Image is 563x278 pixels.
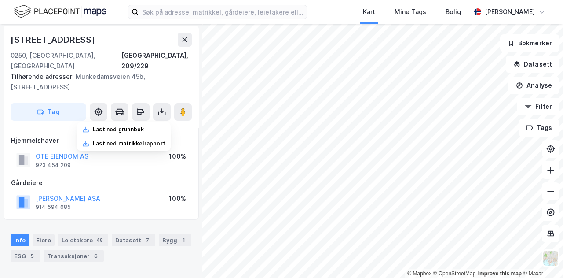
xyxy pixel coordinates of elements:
[58,234,108,246] div: Leietakere
[91,252,100,260] div: 6
[33,234,55,246] div: Eiere
[36,162,71,169] div: 923 454 209
[93,126,144,133] div: Last ned grunnbok
[478,271,522,277] a: Improve this map
[95,236,105,245] div: 48
[500,34,559,52] button: Bokmerker
[179,236,188,245] div: 1
[407,271,431,277] a: Mapbox
[11,50,121,71] div: 0250, [GEOGRAPHIC_DATA], [GEOGRAPHIC_DATA]
[28,252,37,260] div: 5
[139,5,307,19] input: Søk på adresse, matrikkel, gårdeiere, leietakere eller personer
[433,271,476,277] a: OpenStreetMap
[11,250,40,262] div: ESG
[506,56,559,73] button: Datasett
[11,71,185,93] div: Munkedamsveien 45b, [STREET_ADDRESS]
[11,73,76,80] span: Tilhørende adresser:
[169,193,186,204] div: 100%
[519,119,559,137] button: Tags
[395,7,426,17] div: Mine Tags
[93,140,165,147] div: Last ned matrikkelrapport
[14,4,106,19] img: logo.f888ab2527a4732fd821a326f86c7f29.svg
[508,77,559,94] button: Analyse
[519,236,563,278] iframe: Chat Widget
[121,50,192,71] div: [GEOGRAPHIC_DATA], 209/229
[112,234,155,246] div: Datasett
[11,135,191,146] div: Hjemmelshaver
[143,236,152,245] div: 7
[11,234,29,246] div: Info
[36,204,71,211] div: 914 594 685
[11,178,191,188] div: Gårdeiere
[517,98,559,115] button: Filter
[11,33,97,47] div: [STREET_ADDRESS]
[44,250,104,262] div: Transaksjoner
[159,234,191,246] div: Bygg
[485,7,535,17] div: [PERSON_NAME]
[11,103,86,121] button: Tag
[363,7,375,17] div: Kart
[446,7,461,17] div: Bolig
[169,151,186,162] div: 100%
